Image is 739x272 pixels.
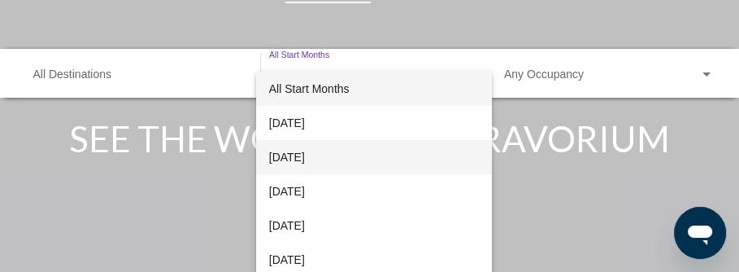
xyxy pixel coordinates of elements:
span: [DATE] [269,208,479,243]
span: [DATE] [269,140,479,174]
span: [DATE] [269,106,479,140]
iframe: Button to launch messaging window [674,207,726,259]
span: All Start Months [269,82,350,95]
span: [DATE] [269,174,479,208]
